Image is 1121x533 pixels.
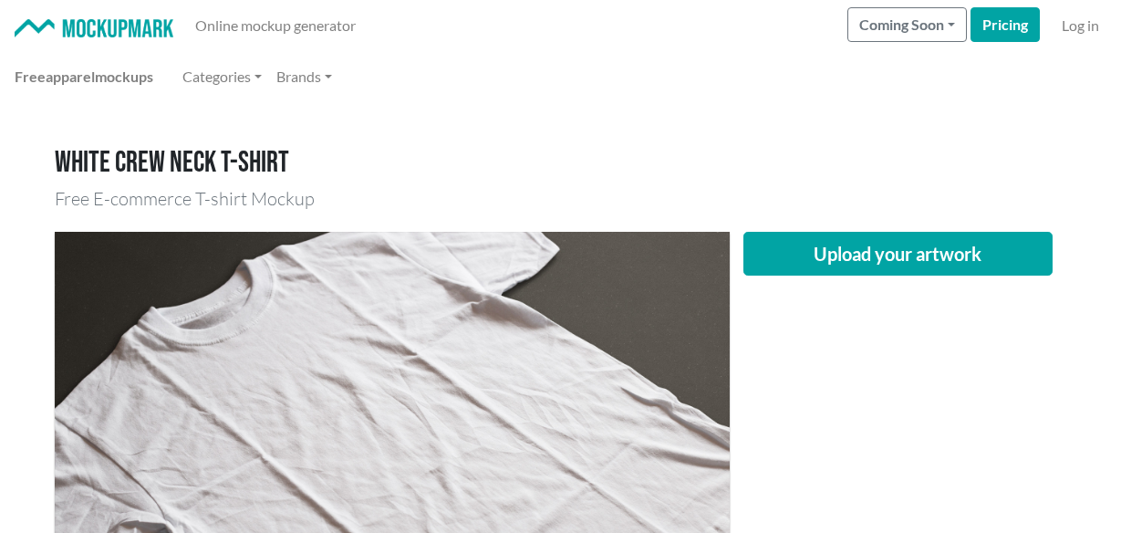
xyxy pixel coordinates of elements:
button: Upload your artwork [743,232,1054,276]
img: Mockup Mark [15,19,173,38]
span: apparel [46,68,95,85]
a: Brands [269,58,339,95]
a: Pricing [970,7,1040,42]
a: Freeapparelmockups [7,58,161,95]
h1: White crew neck T-shirt [55,146,1067,181]
button: Coming Soon [847,7,967,42]
a: Online mockup generator [188,7,363,44]
h3: Free E-commerce T-shirt Mockup [55,188,1067,210]
a: Log in [1054,7,1106,44]
a: Categories [175,58,269,95]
